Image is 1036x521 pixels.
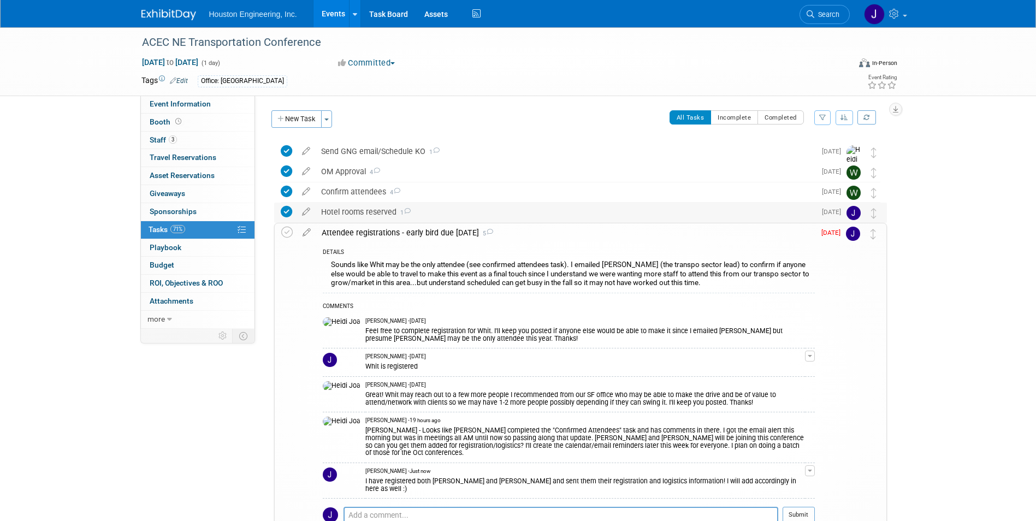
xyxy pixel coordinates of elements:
[365,353,426,360] span: [PERSON_NAME] - [DATE]
[822,168,846,175] span: [DATE]
[141,9,196,20] img: ExhibitDay
[425,149,440,156] span: 1
[141,293,254,310] a: Attachments
[871,208,877,218] i: Move task
[150,189,185,198] span: Giveaways
[821,229,846,236] span: [DATE]
[141,132,254,149] a: Staff3
[365,475,805,493] div: I have registered both [PERSON_NAME] and [PERSON_NAME] and sent them their registration and logis...
[150,279,223,287] span: ROI, Objectives & ROO
[859,58,870,67] img: Format-Inperson.png
[323,248,815,258] div: DETAILS
[479,230,493,237] span: 5
[141,114,254,131] a: Booth
[147,315,165,323] span: more
[323,417,360,427] img: Heidi Joarnt
[150,117,183,126] span: Booth
[141,257,254,274] a: Budget
[864,4,885,25] img: Jessica Lambrecht
[846,186,861,200] img: Whitaker Thomas
[297,146,316,156] a: edit
[232,329,254,343] td: Toggle Event Tabs
[711,110,758,125] button: Incomplete
[365,424,805,457] div: [PERSON_NAME] - Looks like [PERSON_NAME] completed the "Confirmed Attendees" task and has comment...
[871,168,877,178] i: Move task
[323,381,360,391] img: Heidi Joarnt
[822,188,846,196] span: [DATE]
[857,110,876,125] a: Refresh
[297,167,316,176] a: edit
[150,153,216,162] span: Travel Reservations
[316,142,815,161] div: Send GNG email/Schedule KO
[867,75,897,80] div: Event Rating
[323,317,360,327] img: Heidi Joarnt
[323,353,337,367] img: Jessica Lambrecht
[150,99,211,108] span: Event Information
[141,311,254,328] a: more
[141,185,254,203] a: Giveaways
[365,360,805,371] div: Whit is registered
[141,167,254,185] a: Asset Reservations
[822,147,846,155] span: [DATE]
[150,243,181,252] span: Playbook
[141,239,254,257] a: Playbook
[138,33,833,52] div: ACEC NE Transportation Conference
[365,467,430,475] span: [PERSON_NAME] - Just now
[871,229,876,239] i: Move task
[396,209,411,216] span: 1
[173,117,183,126] span: Booth not reserved yet
[365,381,426,389] span: [PERSON_NAME] - [DATE]
[150,207,197,216] span: Sponsorships
[150,171,215,180] span: Asset Reservations
[871,147,877,158] i: Move task
[846,227,860,241] img: Jessica Lambrecht
[141,275,254,292] a: ROI, Objectives & ROO
[316,223,815,242] div: Attendee registrations - early bird due [DATE]
[150,135,177,144] span: Staff
[323,467,337,482] img: Jessica Lambrecht
[846,145,863,184] img: Heidi Joarnt
[334,57,399,69] button: Committed
[170,225,185,233] span: 71%
[316,203,815,221] div: Hotel rooms reserved
[365,325,805,342] div: Feel free to complete registration for Whit. I'll keep you posted if anyone else would be able to...
[170,77,188,85] a: Edit
[846,165,861,180] img: Whitaker Thomas
[149,225,185,234] span: Tasks
[297,187,316,197] a: edit
[323,301,815,313] div: COMMENTS
[214,329,233,343] td: Personalize Event Tab Strip
[316,182,815,201] div: Confirm attendees
[316,162,815,181] div: OM Approval
[271,110,322,128] button: New Task
[785,57,898,73] div: Event Format
[141,96,254,113] a: Event Information
[366,169,380,176] span: 4
[365,317,426,325] span: [PERSON_NAME] - [DATE]
[757,110,804,125] button: Completed
[386,189,400,196] span: 4
[871,188,877,198] i: Move task
[141,149,254,167] a: Travel Reservations
[150,297,193,305] span: Attachments
[200,60,220,67] span: (1 day)
[872,59,897,67] div: In-Person
[814,10,839,19] span: Search
[165,58,175,67] span: to
[198,75,287,87] div: Office: [GEOGRAPHIC_DATA]
[670,110,712,125] button: All Tasks
[365,389,805,406] div: Great! Whit may reach out to a few more people I recommended from our SF office who may be able t...
[209,10,297,19] span: Houston Engineering, Inc.
[846,206,861,220] img: Jessica Lambrecht
[297,207,316,217] a: edit
[141,203,254,221] a: Sponsorships
[822,208,846,216] span: [DATE]
[365,417,441,424] span: [PERSON_NAME] - 19 hours ago
[323,258,815,292] div: Sounds like Whit may be the only attendee (see confirmed attendees task). I emailed [PERSON_NAME]...
[800,5,850,24] a: Search
[141,57,199,67] span: [DATE] [DATE]
[141,75,188,87] td: Tags
[141,221,254,239] a: Tasks71%
[150,260,174,269] span: Budget
[297,228,316,238] a: edit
